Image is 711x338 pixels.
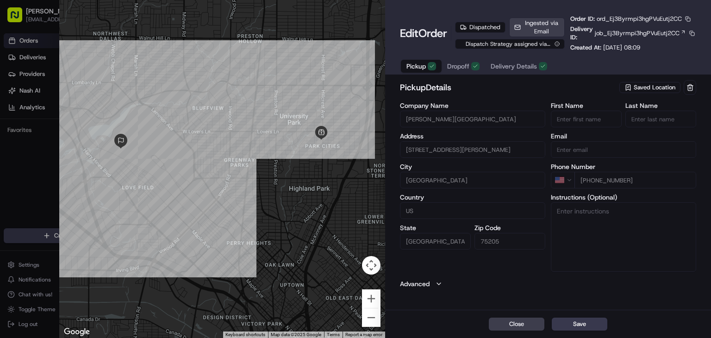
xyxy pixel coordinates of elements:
[509,18,565,37] button: Ingested via Email
[75,203,152,219] a: 💻API Documentation
[362,308,380,327] button: Zoom out
[133,168,152,175] span: [DATE]
[551,133,696,139] label: Email
[551,163,696,170] label: Phone Number
[551,141,696,158] input: Enter email
[362,256,380,275] button: Map camera controls
[400,133,545,139] label: Address
[400,102,545,109] label: Company Name
[78,207,86,215] div: 💻
[552,318,607,331] button: Save
[9,159,24,174] img: Snider Plaza
[19,144,26,151] img: 1736555255976-a54dd68f-1ca7-489b-9aae-adbdc363a1c4
[400,111,545,127] input: Enter company name
[157,91,168,102] button: Start new chat
[327,332,340,337] a: Terms
[400,163,545,170] label: City
[400,279,696,288] button: Advanced
[400,81,617,94] h2: pickup Details
[570,15,682,23] p: Order ID:
[551,102,622,109] label: First Name
[551,194,696,200] label: Instructions (Optional)
[87,207,149,216] span: API Documentation
[400,233,471,250] input: Enter state
[570,25,696,42] div: Delivery ID:
[24,59,153,69] input: Clear
[551,111,622,127] input: Enter first name
[9,120,59,127] div: Past conversations
[62,326,92,338] img: Google
[362,289,380,308] button: Zoom in
[9,9,28,27] img: Nash
[489,318,544,331] button: Close
[65,229,112,236] a: Powered byPylon
[400,202,545,219] input: Enter country
[9,134,24,149] img: Grace Nketiah
[418,26,447,41] span: Order
[9,88,26,105] img: 1736555255976-a54dd68f-1ca7-489b-9aae-adbdc363a1c4
[406,62,426,71] span: Pickup
[92,229,112,236] span: Pylon
[570,44,640,52] p: Created At:
[595,29,686,38] a: job_Ej3Byrmpi3hgPVuEutj2CC
[400,172,545,188] input: Enter city
[400,279,430,288] label: Advanced
[143,118,168,129] button: See all
[625,111,696,127] input: Enter last name
[19,207,71,216] span: Knowledge Base
[29,168,126,175] span: [PERSON_NAME][GEOGRAPHIC_DATA]
[29,143,75,150] span: [PERSON_NAME]
[474,225,545,231] label: Zip Code
[9,207,17,215] div: 📗
[77,143,80,150] span: •
[42,88,152,97] div: Start new chat
[400,194,545,200] label: Country
[447,62,469,71] span: Dropoff
[82,143,101,150] span: [DATE]
[603,44,640,51] span: [DATE] 08:09
[491,62,537,71] span: Delivery Details
[400,225,471,231] label: State
[62,326,92,338] a: Open this area in Google Maps (opens a new window)
[400,141,545,158] input: 6800 Snider Plaza, Dallas, TX 75205, USA
[634,83,675,92] span: Saved Location
[597,15,682,23] span: ord_Ej3Byrmpi3hgPVuEutj2CC
[619,81,682,94] button: Saved Location
[128,168,131,175] span: •
[345,332,382,337] a: Report a map error
[42,97,127,105] div: We're available if you need us!
[6,203,75,219] a: 📗Knowledge Base
[474,233,545,250] input: Enter zip code
[225,332,265,338] button: Keyboard shortcuts
[524,19,560,36] span: Ingested via Email
[460,40,553,48] span: Dispatch Strategy assigned via Automation
[625,102,696,109] label: Last Name
[574,172,696,188] input: Enter phone number
[271,332,321,337] span: Map data ©2025 Google
[9,37,168,51] p: Welcome 👋
[455,39,565,49] button: Dispatch Strategy assigned via Automation
[455,22,505,33] div: Dispatched
[400,26,447,41] h1: Edit
[19,88,36,105] img: 9188753566659_6852d8bf1fb38e338040_72.png
[595,29,680,38] span: job_Ej3Byrmpi3hgPVuEutj2CC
